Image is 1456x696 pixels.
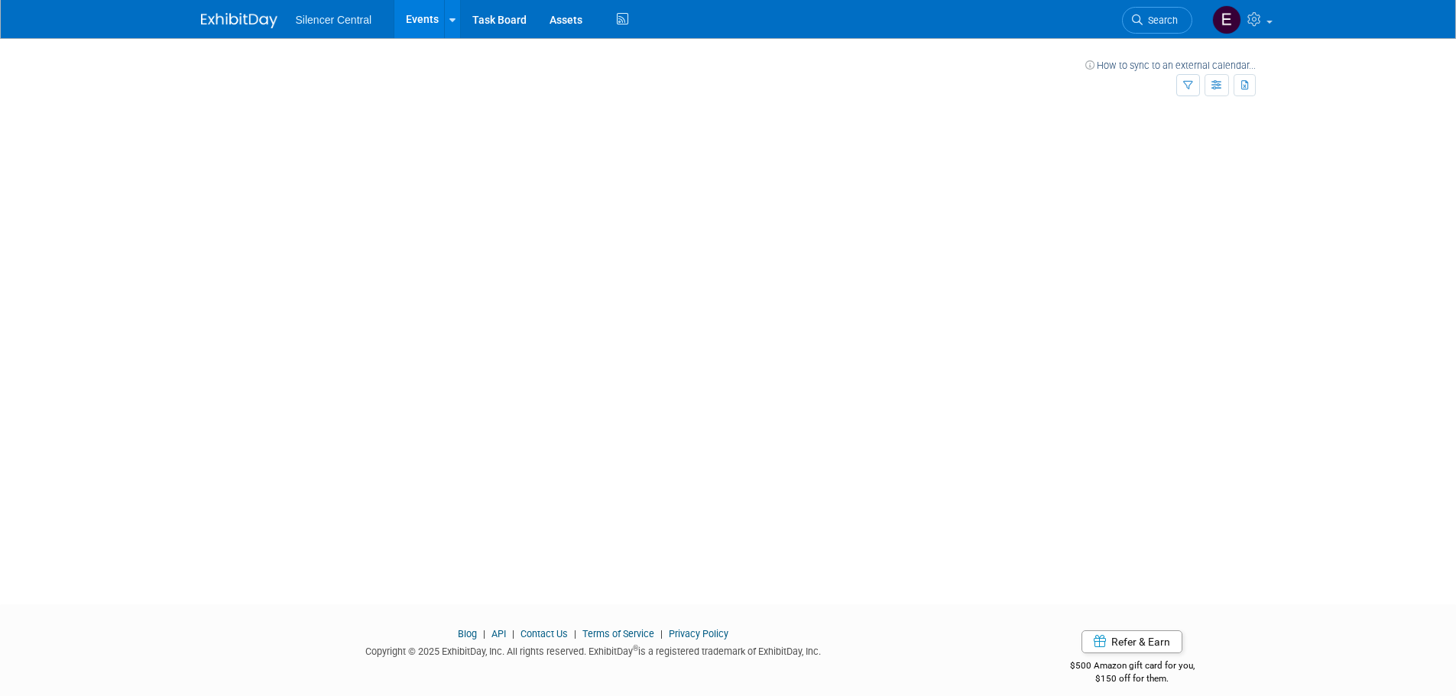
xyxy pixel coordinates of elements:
span: | [657,628,666,639]
a: Search [1122,7,1192,34]
div: $150 off for them. [1009,672,1256,685]
a: API [491,628,506,639]
img: ExhibitDay [201,13,277,28]
a: Refer & Earn [1081,630,1182,653]
sup: ® [633,644,638,652]
div: $500 Amazon gift card for you, [1009,649,1256,685]
div: Copyright © 2025 ExhibitDay, Inc. All rights reserved. ExhibitDay is a registered trademark of Ex... [201,641,987,659]
span: | [570,628,580,639]
span: Search [1143,15,1178,26]
a: Contact Us [520,628,568,639]
a: Terms of Service [582,628,654,639]
a: Blog [458,628,477,639]
span: | [508,628,518,639]
span: | [479,628,489,639]
a: Privacy Policy [669,628,728,639]
span: Silencer Central [296,14,372,26]
img: Emma Houwman [1212,5,1241,34]
a: How to sync to an external calendar... [1085,60,1256,71]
